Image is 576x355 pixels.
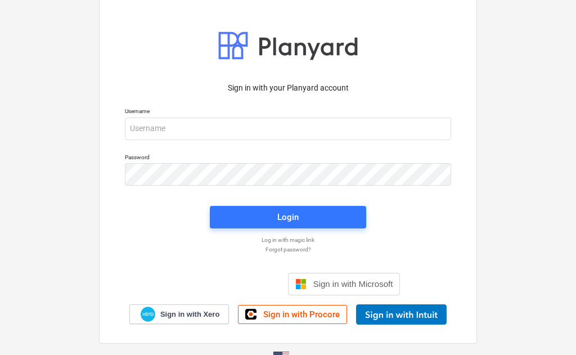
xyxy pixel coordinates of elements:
[129,304,229,324] a: Sign in with Xero
[238,305,347,324] a: Sign in with Procore
[170,272,285,296] iframe: Sign in with Google Button
[277,210,299,224] div: Login
[295,278,307,290] img: Microsoft logo
[125,82,451,94] p: Sign in with your Planyard account
[141,307,155,322] img: Xero logo
[160,309,219,320] span: Sign in with Xero
[125,118,451,140] input: Username
[313,279,393,289] span: Sign in with Microsoft
[119,236,457,244] a: Log in with magic link
[210,206,366,228] button: Login
[263,309,340,320] span: Sign in with Procore
[125,154,451,163] p: Password
[520,301,576,355] iframe: Chat Widget
[125,107,451,117] p: Username
[119,246,457,253] a: Forgot password?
